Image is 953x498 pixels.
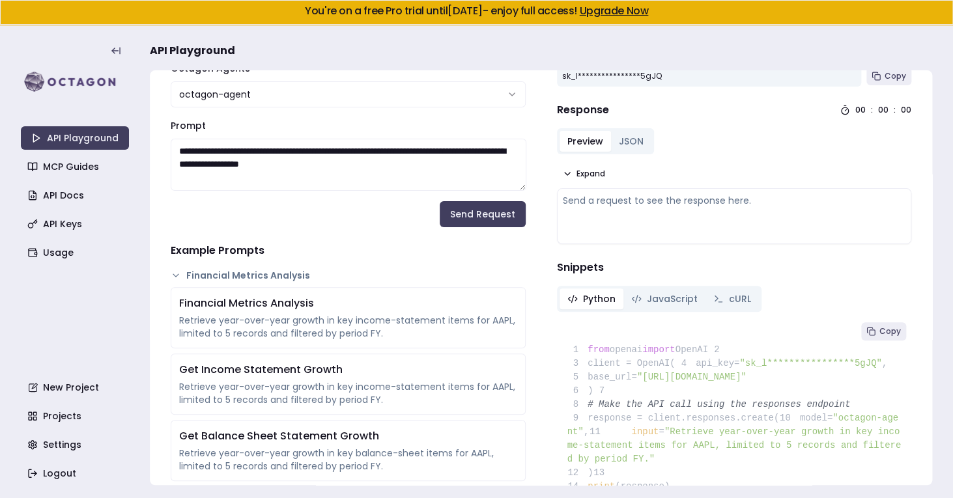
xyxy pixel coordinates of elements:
[22,404,130,428] a: Projects
[22,433,130,456] a: Settings
[647,292,698,305] span: JavaScript
[611,131,651,152] button: JSON
[22,155,130,178] a: MCP Guides
[179,428,517,444] div: Get Balance Sheet Statement Growth
[631,426,659,437] span: input
[576,169,605,179] span: Expand
[894,105,896,115] div: :
[150,43,235,59] span: API Playground
[567,384,588,398] span: 6
[567,480,588,493] span: 14
[729,292,751,305] span: cURL
[21,126,129,150] a: API Playground
[610,344,642,355] span: openai
[675,357,696,370] span: 4
[560,131,611,152] button: Preview
[11,6,942,16] h5: You're on a free Pro trial until [DATE] - enjoy full access!
[22,376,130,399] a: New Project
[171,119,206,132] label: Prompt
[567,466,588,480] span: 12
[584,426,589,437] span: ,
[588,481,615,491] span: print
[171,269,526,282] button: Financial Metrics Analysis
[22,212,130,236] a: API Keys
[879,326,901,337] span: Copy
[179,362,517,378] div: Get Income Statement Growth
[871,105,873,115] div: :
[567,357,588,370] span: 3
[579,3,648,18] a: Upgrade Now
[588,372,637,382] span: base_url=
[901,105,911,115] div: 00
[179,314,517,340] div: Retrieve year-over-year growth in key income-statement items for AAPL, limited to 5 records and f...
[855,105,866,115] div: 00
[567,426,901,464] span: "Retrieve year-over-year growth in key income-statement items for AAPL, limited to 5 records and ...
[22,462,130,485] a: Logout
[583,292,616,305] span: Python
[588,344,610,355] span: from
[800,413,832,423] span: model=
[659,426,664,437] span: =
[878,105,889,115] div: 00
[179,296,517,311] div: Financial Metrics Analysis
[567,385,593,396] span: )
[22,241,130,264] a: Usage
[779,411,800,425] span: 10
[179,447,517,473] div: Retrieve year-over-year growth in key balance-sheet items for AAPL, limited to 5 records and filt...
[179,380,517,406] div: Retrieve year-over-year growth in key income-statement items for AAPL, limited to 5 records and f...
[567,413,780,423] span: response = client.responses.create(
[567,398,588,411] span: 8
[557,165,610,183] button: Expand
[885,71,906,81] span: Copy
[567,358,676,368] span: client = OpenAI(
[861,322,906,340] button: Copy
[588,399,850,409] span: # Make the API call using the responses endpoint
[567,370,588,384] span: 5
[22,184,130,207] a: API Docs
[708,343,729,357] span: 2
[593,466,614,480] span: 13
[593,384,614,398] span: 7
[615,481,670,491] span: (response)
[696,358,739,368] span: api_key=
[171,243,526,258] h4: Example Prompts
[567,411,588,425] span: 9
[557,102,609,118] h4: Response
[557,260,912,275] h4: Snippets
[440,201,526,227] button: Send Request
[21,69,129,95] img: logo-rect-yK7x_WSZ.svg
[866,67,911,85] button: Copy
[563,194,906,207] div: Send a request to see the response here.
[567,467,593,478] span: )
[882,358,887,368] span: ,
[642,344,675,355] span: import
[567,343,588,357] span: 1
[637,372,747,382] span: "[URL][DOMAIN_NAME]"
[589,425,610,439] span: 11
[675,344,707,355] span: OpenAI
